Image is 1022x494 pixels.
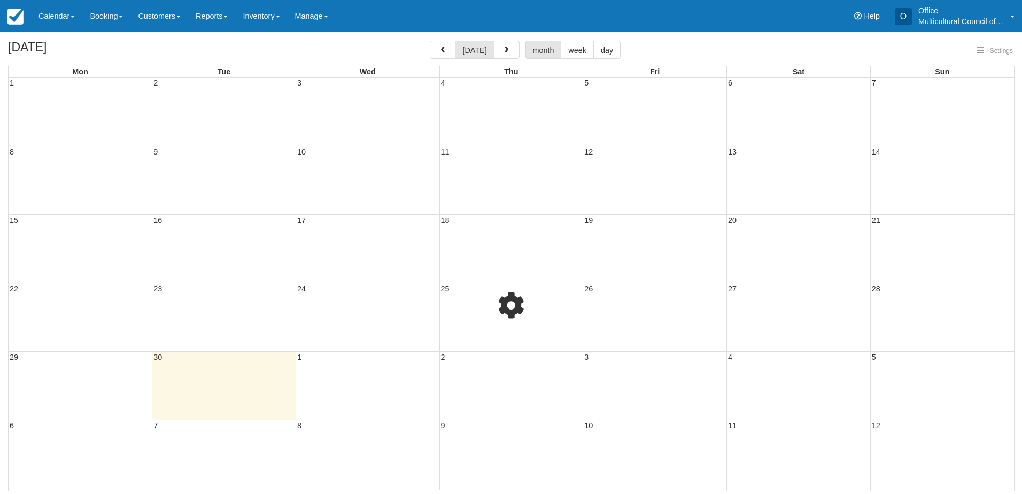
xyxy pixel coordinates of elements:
[152,148,159,156] span: 9
[152,216,163,225] span: 16
[871,421,881,430] span: 12
[854,12,862,20] i: Help
[561,41,594,59] button: week
[455,41,494,59] button: [DATE]
[296,148,307,156] span: 10
[440,79,446,87] span: 4
[727,79,733,87] span: 6
[9,353,19,361] span: 29
[440,421,446,430] span: 9
[360,67,376,76] span: Wed
[7,9,24,25] img: checkfront-main-nav-mini-logo.png
[583,148,594,156] span: 12
[440,148,451,156] span: 11
[650,67,660,76] span: Fri
[440,216,451,225] span: 18
[9,216,19,225] span: 15
[440,353,446,361] span: 2
[218,67,231,76] span: Tue
[895,8,912,25] div: O
[296,79,303,87] span: 3
[871,216,881,225] span: 21
[864,12,880,20] span: Help
[935,67,949,76] span: Sun
[152,284,163,293] span: 23
[727,284,738,293] span: 27
[72,67,88,76] span: Mon
[152,79,159,87] span: 2
[296,421,303,430] span: 8
[583,284,594,293] span: 26
[583,79,590,87] span: 5
[525,41,562,59] button: month
[918,16,1004,27] p: Multicultural Council of [GEOGRAPHIC_DATA]
[871,148,881,156] span: 14
[9,284,19,293] span: 22
[9,148,15,156] span: 8
[583,421,594,430] span: 10
[918,5,1004,16] p: Office
[8,41,143,60] h2: [DATE]
[296,353,303,361] span: 1
[871,353,877,361] span: 5
[727,421,738,430] span: 11
[152,353,163,361] span: 30
[583,353,590,361] span: 3
[296,284,307,293] span: 24
[583,216,594,225] span: 19
[793,67,804,76] span: Sat
[990,47,1013,55] span: Settings
[440,284,451,293] span: 25
[727,148,738,156] span: 13
[727,353,733,361] span: 4
[9,421,15,430] span: 6
[727,216,738,225] span: 20
[296,216,307,225] span: 17
[152,421,159,430] span: 7
[871,79,877,87] span: 7
[593,41,621,59] button: day
[9,79,15,87] span: 1
[971,43,1019,59] button: Settings
[504,67,518,76] span: Thu
[871,284,881,293] span: 28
